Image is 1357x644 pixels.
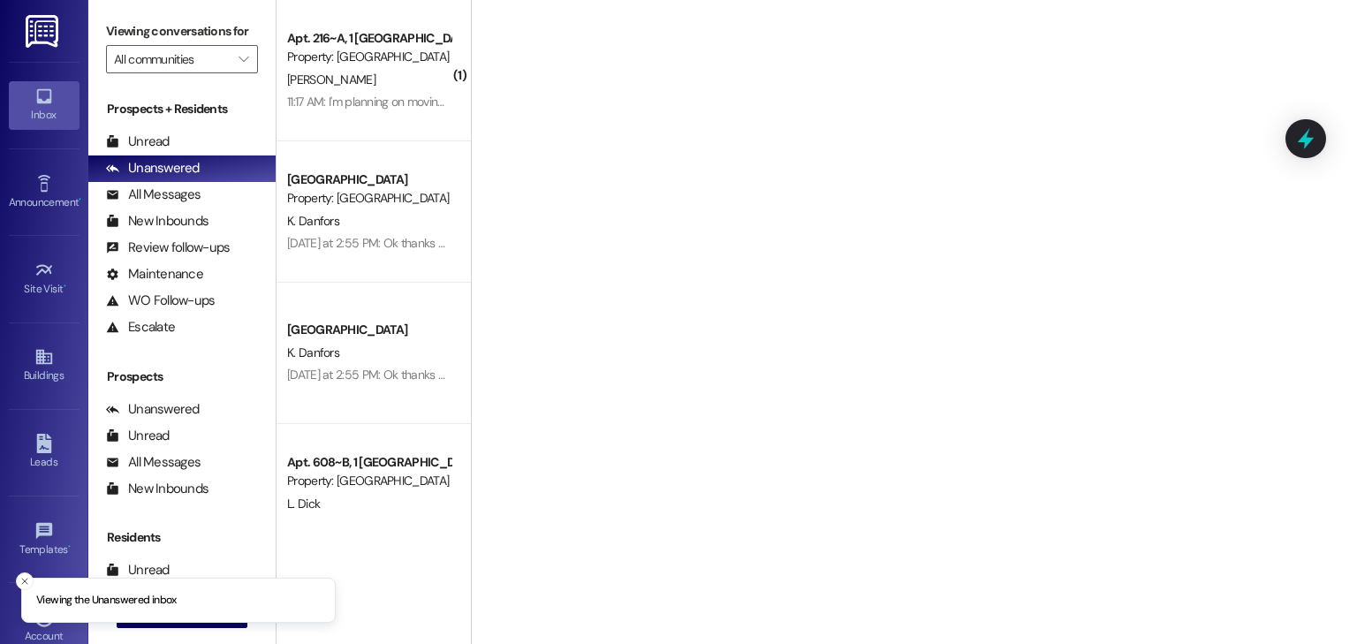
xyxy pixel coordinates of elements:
[106,133,170,151] div: Unread
[287,321,451,339] div: [GEOGRAPHIC_DATA]
[9,342,80,390] a: Buildings
[114,45,230,73] input: All communities
[9,516,80,564] a: Templates •
[239,52,248,66] i: 
[106,159,200,178] div: Unanswered
[9,428,80,476] a: Leads
[287,367,470,383] div: [DATE] at 2:55 PM: Ok thanks a ton!!
[106,186,201,204] div: All Messages
[106,427,170,445] div: Unread
[88,100,276,118] div: Prospects + Residents
[36,593,177,609] p: Viewing the Unanswered inbox
[88,528,276,547] div: Residents
[9,81,80,129] a: Inbox
[287,29,451,48] div: Apt. 216~A, 1 [GEOGRAPHIC_DATA]
[106,239,230,257] div: Review follow-ups
[106,318,175,337] div: Escalate
[106,292,215,310] div: WO Follow-ups
[106,265,203,284] div: Maintenance
[287,235,470,251] div: [DATE] at 2:55 PM: Ok thanks a ton!!
[106,212,208,231] div: New Inbounds
[106,453,201,472] div: All Messages
[287,213,339,229] span: K. Danfors
[287,72,375,87] span: [PERSON_NAME]
[106,400,200,419] div: Unanswered
[26,15,62,48] img: ResiDesk Logo
[287,496,320,511] span: L. Dick
[287,453,451,472] div: Apt. 608~B, 1 [GEOGRAPHIC_DATA]
[64,280,66,292] span: •
[88,367,276,386] div: Prospects
[287,518,396,534] div: [DATE] 3:22 PM: Okay
[106,480,208,498] div: New Inbounds
[79,193,81,206] span: •
[9,255,80,303] a: Site Visit •
[68,541,71,553] span: •
[287,48,451,66] div: Property: [GEOGRAPHIC_DATA]
[106,18,258,45] label: Viewing conversations for
[287,472,451,490] div: Property: [GEOGRAPHIC_DATA]
[287,345,339,360] span: K. Danfors
[16,572,34,590] button: Close toast
[106,561,170,580] div: Unread
[287,170,451,189] div: [GEOGRAPHIC_DATA]
[287,189,451,208] div: Property: [GEOGRAPHIC_DATA]
[287,94,791,110] div: 11:17 AM: I'm planning on moving out this weekend how does that effect white glove cleaning check?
